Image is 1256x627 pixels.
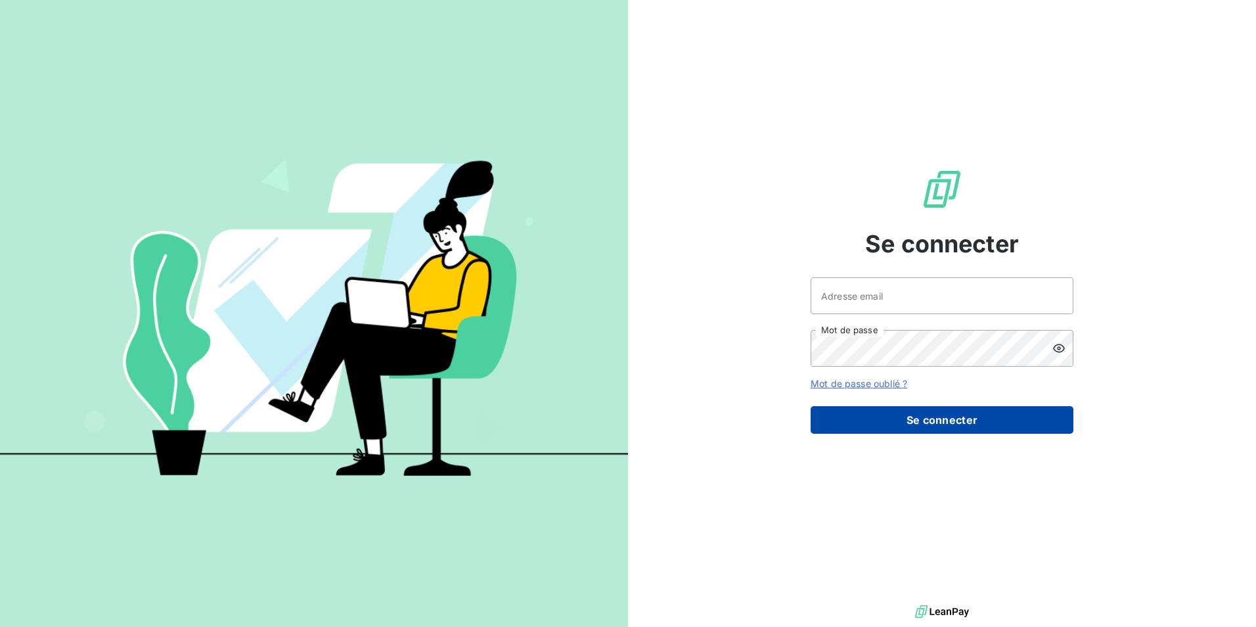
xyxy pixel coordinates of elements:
[921,168,963,210] img: Logo LeanPay
[811,277,1073,314] input: placeholder
[915,602,969,622] img: logo
[865,226,1019,262] span: Se connecter
[811,406,1073,434] button: Se connecter
[811,378,907,389] a: Mot de passe oublié ?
